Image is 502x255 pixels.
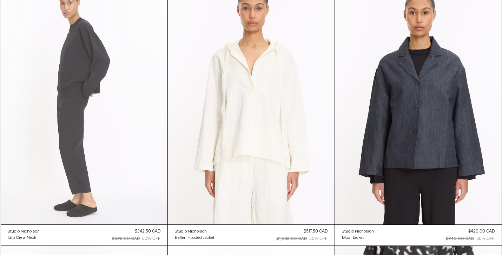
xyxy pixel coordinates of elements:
div: $685.00 CAD [112,236,140,242]
div: $517.50 CAD [304,228,328,235]
div: $1,035.00 CAD [277,236,307,242]
a: Studio Nicholson [342,228,374,235]
a: Idro Crew Neck [8,235,40,241]
div: 50% OFF [309,236,328,242]
div: $420.00 CAD [468,228,495,235]
a: Studio Nicholson [8,228,40,235]
div: Idro Crew Neck [8,235,36,241]
div: Studio Nicholson [342,229,374,235]
div: $342.50 CAD [135,228,160,235]
a: Belleri Hooded Jacket [175,235,214,241]
div: $840.00 CAD [446,236,474,242]
a: Modi Jacket [342,235,374,241]
div: 50% OFF [476,236,495,242]
div: Studio Nicholson [175,229,207,235]
a: Studio Nicholson [175,228,214,235]
div: 50% OFF [142,236,160,242]
div: Modi Jacket [342,235,364,241]
div: Studio Nicholson [8,229,40,235]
